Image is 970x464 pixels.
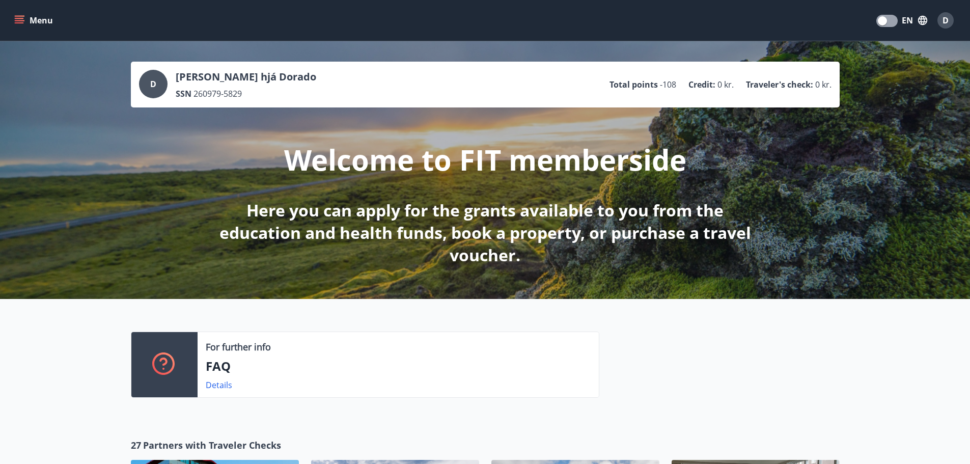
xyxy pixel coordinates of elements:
[609,79,658,90] p: Total points
[688,79,715,90] p: Credit :
[660,79,676,90] span: -108
[206,358,591,375] p: FAQ
[284,140,686,179] p: Welcome to FIT memberside
[176,70,316,84] p: [PERSON_NAME] hjá Dorado
[815,79,832,90] span: 0 kr.
[933,8,958,33] button: D
[943,15,949,26] span: D
[193,88,242,99] span: 260979-5829
[717,79,734,90] span: 0 kr.
[176,88,191,99] p: SSN
[12,11,57,30] button: menu
[143,439,281,452] span: Partners with Traveler Checks
[206,340,271,353] p: For further info
[216,199,754,266] p: Here you can apply for the grants available to you from the education and health funds, book a pr...
[878,16,887,25] span: Translations Mode
[746,79,813,90] p: Traveler's check :
[206,379,232,391] a: Details
[898,11,931,30] button: EN
[150,78,156,90] span: D
[131,439,141,452] span: 27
